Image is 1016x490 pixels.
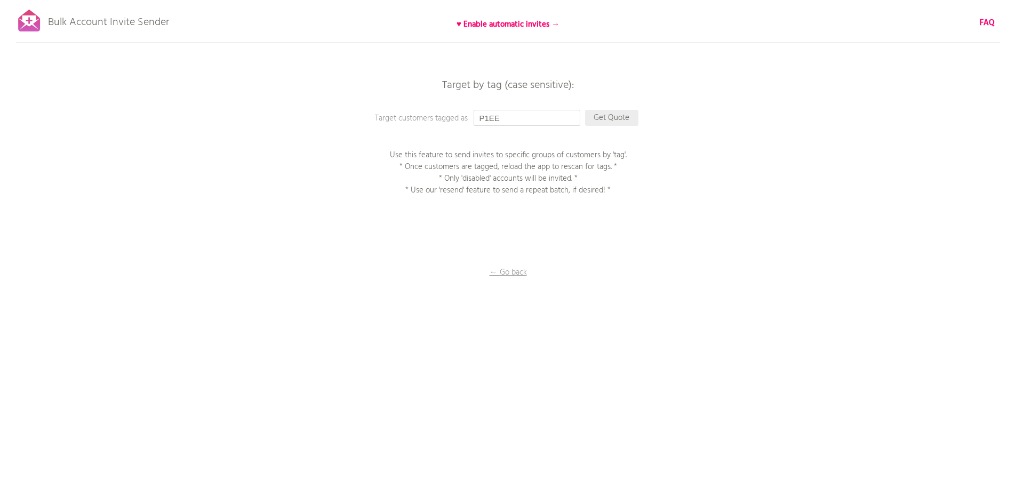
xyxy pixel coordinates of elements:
b: ♥ Enable automatic invites → [457,18,559,31]
p: ← Go back [455,267,562,278]
p: Target customers tagged as [375,113,588,124]
p: Bulk Account Invite Sender [48,6,169,33]
input: Enter a tag... [474,110,580,126]
p: Target by tag (case sensitive): [348,80,668,91]
a: FAQ [980,17,995,29]
p: Get Quote [585,110,638,126]
p: Use this feature to send invites to specific groups of customers by 'tag'. * Once customers are t... [375,149,642,196]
